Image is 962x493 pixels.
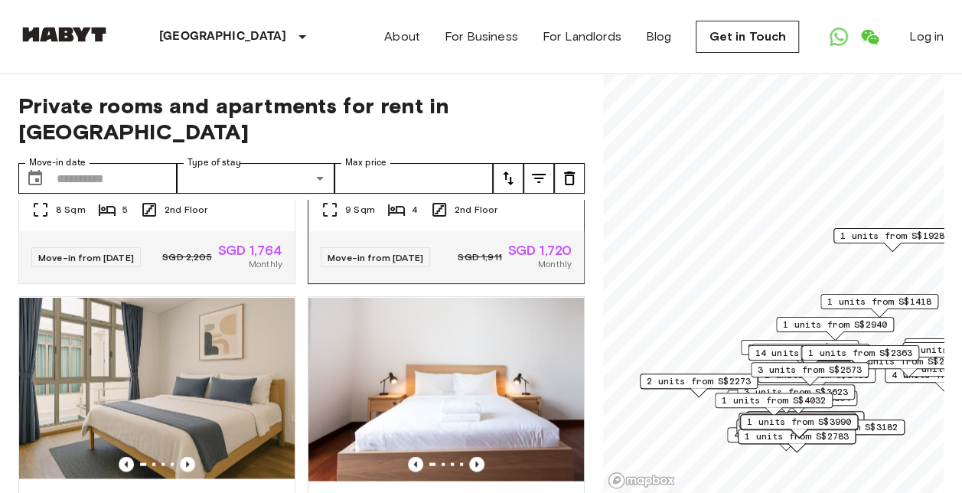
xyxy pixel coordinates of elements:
span: 1 units from S$2940 [783,318,887,331]
span: 1 units from S$2363 [808,346,912,360]
span: 3 units from S$3024 [758,344,863,358]
span: SGD 1,720 [508,243,572,257]
div: Map marker [787,420,905,443]
label: Max price [345,156,386,169]
a: About [384,28,420,46]
div: Map marker [640,374,758,397]
div: Map marker [746,411,864,435]
button: tune [523,163,554,194]
span: 1 units from S$3182 [794,420,898,434]
span: 1 units from S$1928 [840,229,944,243]
div: Map marker [738,429,856,452]
button: Previous image [180,456,195,472]
img: Marketing picture of unit SG-01-104-001-001 [308,297,584,481]
div: Map marker [758,367,876,391]
span: SGD 1,911 [458,250,501,264]
span: SGD 1,764 [218,243,282,257]
span: 1 units from S$4032 [722,393,826,407]
button: Choose date [20,163,51,194]
div: Map marker [801,345,919,369]
button: tune [493,163,523,194]
span: 3 units from S$3623 [744,385,848,399]
span: 3 units from S$2573 [758,363,862,377]
span: Monthly [249,257,282,271]
span: 2nd Floor [455,203,497,217]
div: Map marker [801,345,918,369]
div: Map marker [737,384,855,408]
div: Map marker [739,390,857,414]
div: Map marker [741,340,859,364]
p: [GEOGRAPHIC_DATA] [159,28,287,46]
span: Move-in from [DATE] [328,252,423,263]
a: Get in Touch [696,21,799,53]
div: Map marker [752,344,869,367]
span: 3 units from S$1764 [748,341,852,354]
a: For Business [445,28,518,46]
div: Map marker [776,317,894,341]
span: 14 units from S$2348 [755,346,864,360]
a: Blog [646,28,672,46]
div: Map marker [727,427,845,451]
div: Map marker [820,294,938,318]
span: 1 units from S$3990 [747,415,851,429]
span: 5 [122,203,128,217]
span: 4 [412,203,418,217]
a: Mapbox logo [608,472,675,489]
div: Map marker [736,419,854,442]
span: 2nd Floor [165,203,207,217]
span: 9 Sqm [345,203,375,217]
span: 4 units from S$1680 [734,428,838,442]
a: Open WhatsApp [823,21,854,52]
button: tune [554,163,585,194]
label: Type of stay [188,156,241,169]
span: SGD 2,205 [162,250,211,264]
a: Open WeChat [854,21,885,52]
a: For Landlords [543,28,621,46]
span: Private rooms and apartments for rent in [GEOGRAPHIC_DATA] [18,93,585,145]
button: Previous image [119,456,134,472]
span: Monthly [538,257,572,271]
div: Map marker [748,345,871,369]
div: Map marker [833,228,951,252]
span: Move-in from [DATE] [38,252,134,263]
div: Map marker [751,362,869,386]
button: Previous image [469,456,484,472]
span: 1 units from S$1418 [827,295,931,309]
span: 8 Sqm [56,203,86,217]
div: Map marker [740,414,858,438]
a: Log in [909,28,944,46]
img: Habyt [18,27,110,42]
label: Move-in date [29,156,86,169]
span: 2 units from S$2273 [647,374,751,388]
div: Map marker [715,393,833,416]
div: Map marker [739,413,856,436]
img: Marketing picture of unit SG-01-001-023-03 [19,297,295,481]
button: Previous image [408,456,423,472]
